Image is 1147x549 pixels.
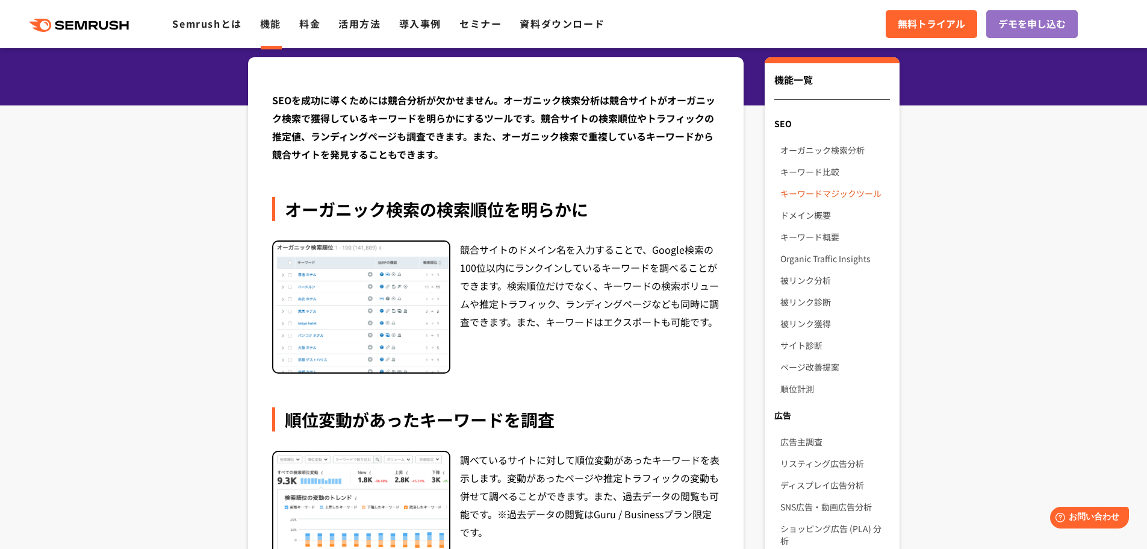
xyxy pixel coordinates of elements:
a: 被リンク獲得 [780,313,889,334]
a: 資料ダウンロード [520,16,605,31]
img: オーガニック検索分析 検索順位 [273,242,449,373]
div: SEO [765,113,899,134]
a: 順位計測 [780,378,889,400]
a: 機能 [260,16,281,31]
a: 料金 [299,16,320,31]
a: 被リンク診断 [780,291,889,313]
a: キーワード概要 [780,226,889,248]
a: ドメイン概要 [780,204,889,226]
a: 被リンク分析 [780,269,889,291]
div: オーガニック検索の検索順位を明らかに [272,197,720,221]
a: SNS広告・動画広告分析 [780,496,889,518]
a: デモを申し込む [986,10,1078,38]
a: キーワードマジックツール [780,183,889,204]
div: 順位変動があったキーワードを調査 [272,407,720,431]
div: SEOを成功に導くためには競合分析が欠かせません。オーガニック検索分析は競合サイトがオーガニック検索で獲得しているキーワードを明らかにするツールです。競合サイトの検索順位やトラフィックの推定値、... [272,91,720,163]
a: 広告主調査 [780,431,889,453]
a: 無料トライアル [886,10,977,38]
a: キーワード比較 [780,161,889,183]
span: デモを申し込む [998,16,1066,32]
a: 導入事例 [399,16,441,31]
a: Organic Traffic Insights [780,248,889,269]
span: 無料トライアル [898,16,965,32]
a: ディスプレイ広告分析 [780,474,889,496]
a: リスティング広告分析 [780,453,889,474]
div: 競合サイトのドメイン名を入力することで、Google検索の100位以内にランクインしているキーワードを調べることができます。検索順位だけでなく、キーワードの検索ボリュームや推定トラフィック、ラン... [460,240,720,374]
a: オーガニック検索分析 [780,139,889,161]
a: セミナー [459,16,502,31]
a: サイト診断 [780,334,889,356]
div: 広告 [765,404,899,426]
a: ページ改善提案 [780,356,889,378]
div: 機能一覧 [774,72,889,100]
a: 活用方法 [338,16,381,31]
iframe: Help widget launcher [1040,502,1134,536]
a: Semrushとは [172,16,241,31]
